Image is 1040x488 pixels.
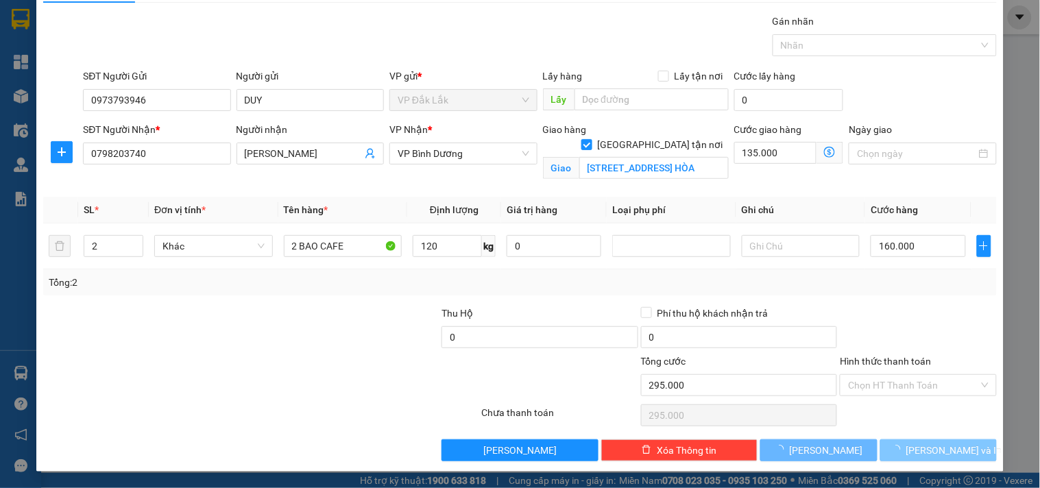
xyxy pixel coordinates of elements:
[12,13,33,27] span: Gửi:
[480,405,639,429] div: Chưa thanh toán
[49,235,71,257] button: delete
[83,69,230,84] div: SĐT Người Gửi
[579,157,729,179] input: Giao tận nơi
[117,28,301,45] div: NÂU COFFEE
[734,89,844,111] input: Cước lấy hàng
[880,439,997,461] button: [PERSON_NAME] và In
[442,308,473,319] span: Thu Hộ
[734,71,796,82] label: Cước lấy hàng
[657,443,716,458] span: Xóa Thông tin
[12,61,108,80] div: 0973793946
[284,204,328,215] span: Tên hàng
[601,439,758,461] button: deleteXóa Thông tin
[891,445,906,454] span: loading
[543,71,583,82] span: Lấy hàng
[642,445,651,456] span: delete
[543,157,579,179] span: Giao
[430,204,479,215] span: Định lượng
[51,141,73,163] button: plus
[237,69,384,84] div: Người gửi
[742,235,860,257] input: Ghi Chú
[857,146,976,161] input: Ngày giao
[507,204,557,215] span: Giá trị hàng
[652,306,774,321] span: Phí thu hộ khách nhận trả
[669,69,729,84] span: Lấy tận nơi
[237,122,384,137] div: Người nhận
[978,241,991,252] span: plus
[442,439,598,461] button: [PERSON_NAME]
[871,204,918,215] span: Cước hàng
[840,356,931,367] label: Hình thức thanh toán
[117,45,301,64] div: 0909654897
[83,122,230,137] div: SĐT Người Nhận
[543,124,587,135] span: Giao hàng
[824,147,835,158] span: dollar-circle
[849,124,892,135] label: Ngày giao
[607,197,736,223] th: Loại phụ phí
[117,12,301,28] div: VP Bình Dương
[117,13,150,27] span: Nhận:
[790,443,863,458] span: [PERSON_NAME]
[543,88,575,110] span: Lấy
[592,137,729,152] span: [GEOGRAPHIC_DATA] tận nơi
[482,235,496,257] span: kg
[398,143,529,164] span: VP Bình Dương
[398,90,529,110] span: VP Đắk Lắk
[575,88,729,110] input: Dọc đường
[51,147,72,158] span: plus
[284,235,402,257] input: VD: Bàn, Ghế
[117,64,136,78] span: TC:
[736,197,866,223] th: Ghi chú
[12,45,108,61] div: DUY
[734,142,817,164] input: Cước giao hàng
[162,236,265,256] span: Khác
[507,235,601,257] input: 0
[775,445,790,454] span: loading
[117,78,301,102] span: [STREET_ADDRESS]
[365,148,376,159] span: user-add
[12,12,108,45] div: VP Đắk Lắk
[641,356,686,367] span: Tổng cước
[49,275,402,290] div: Tổng: 2
[773,16,814,27] label: Gán nhãn
[389,124,428,135] span: VP Nhận
[84,204,95,215] span: SL
[389,69,537,84] div: VP gửi
[977,235,991,257] button: plus
[906,443,1002,458] span: [PERSON_NAME] và In
[483,443,557,458] span: [PERSON_NAME]
[154,204,206,215] span: Đơn vị tính
[760,439,877,461] button: [PERSON_NAME]
[734,124,802,135] label: Cước giao hàng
